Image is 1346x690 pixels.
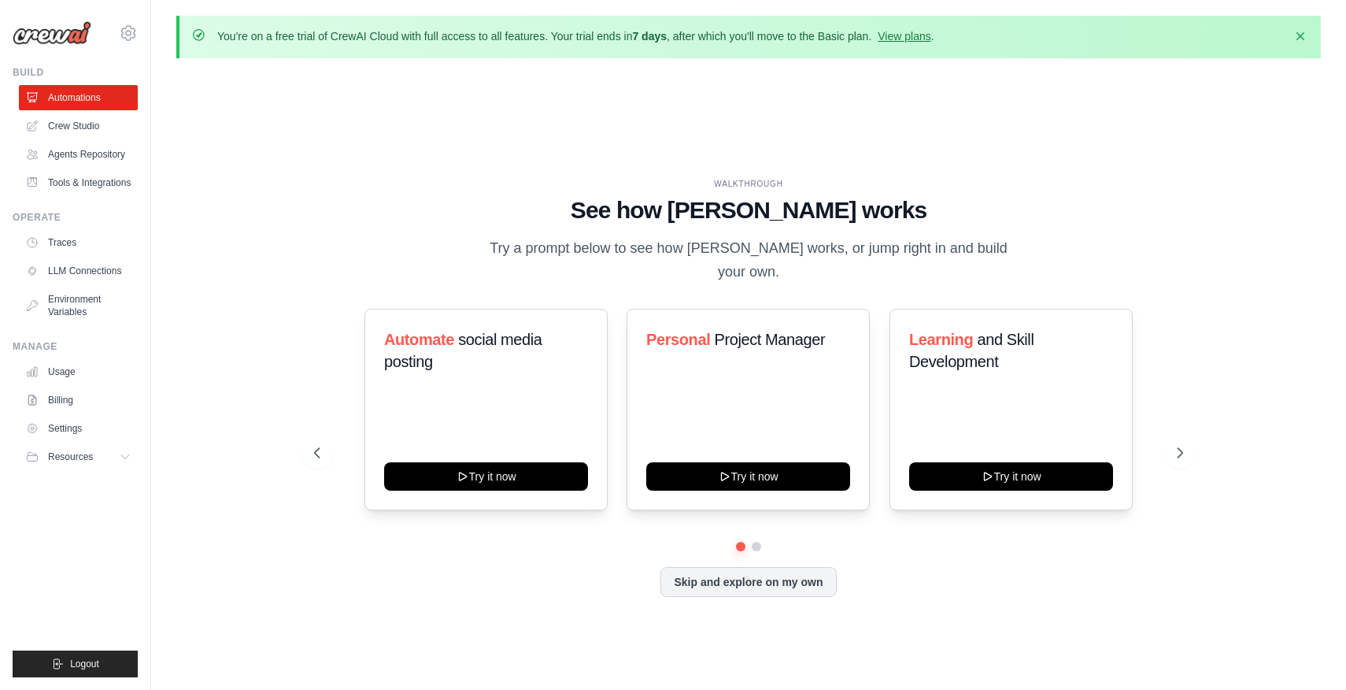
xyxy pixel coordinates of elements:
span: social media posting [384,331,542,370]
a: Billing [19,388,138,413]
p: You're on a free trial of CrewAI Cloud with full access to all features. Your trial ends in , aft... [217,28,934,44]
h1: See how [PERSON_NAME] works [314,196,1183,224]
a: Automations [19,85,138,110]
button: Try it now [384,462,588,491]
a: Environment Variables [19,287,138,325]
p: Try a prompt below to see how [PERSON_NAME] works, or jump right in and build your own. [484,237,1013,284]
button: Try it now [646,462,850,491]
span: Logout [70,658,99,670]
div: Build [13,66,138,79]
button: Try it now [909,462,1113,491]
a: Traces [19,230,138,255]
div: Manage [13,340,138,353]
button: Logout [13,651,138,677]
a: LLM Connections [19,258,138,284]
a: Settings [19,416,138,441]
div: WALKTHROUGH [314,178,1183,190]
span: Personal [646,331,710,348]
div: Operate [13,211,138,224]
img: Logo [13,21,91,45]
a: Agents Repository [19,142,138,167]
button: Skip and explore on my own [660,567,836,597]
span: Learning [909,331,973,348]
a: Tools & Integrations [19,170,138,195]
span: Automate [384,331,454,348]
a: Usage [19,359,138,384]
span: and Skill Development [909,331,1034,370]
button: Resources [19,444,138,469]
span: Resources [48,451,93,463]
a: View plans [878,30,930,43]
a: Crew Studio [19,113,138,139]
span: Project Manager [715,331,826,348]
strong: 7 days [632,30,667,43]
